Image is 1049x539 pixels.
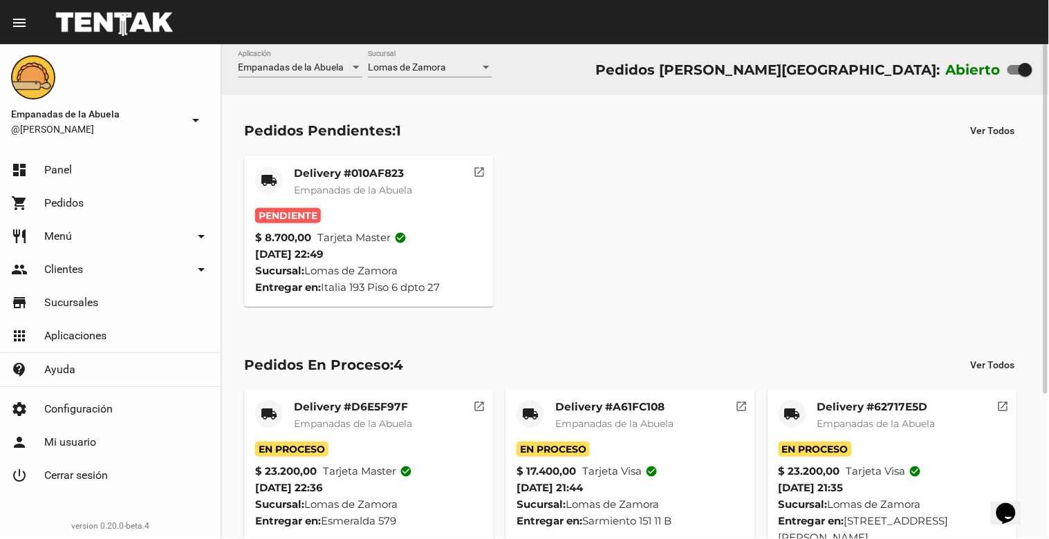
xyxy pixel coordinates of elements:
mat-icon: arrow_drop_down [193,228,210,245]
span: Ver Todos [971,359,1015,370]
span: 4 [393,357,403,373]
mat-icon: check_circle [395,231,407,244]
strong: Entregar en: [255,514,321,527]
span: Ayuda [44,363,75,377]
span: Pendiente [255,208,321,223]
mat-icon: arrow_drop_down [193,261,210,278]
div: Italia 193 Piso 6 dpto 27 [255,279,483,296]
strong: $ 17.400,00 [517,463,576,480]
button: Ver Todos [960,118,1026,143]
span: Mi usuario [44,435,96,449]
span: @[PERSON_NAME] [11,122,182,136]
mat-icon: open_in_new [997,398,1010,410]
span: En Proceso [255,442,328,457]
strong: Sucursal: [779,498,828,511]
mat-card-title: Delivery #A61FC108 [555,400,674,414]
mat-icon: shopping_cart [11,195,28,211]
span: Tarjeta master [323,463,413,480]
span: Empanadas de la Abuela [11,106,182,122]
span: [DATE] 22:36 [255,481,323,494]
strong: Sucursal: [517,498,566,511]
span: Aplicaciones [44,329,106,343]
mat-icon: apps [11,328,28,344]
span: Empanadas de la Abuela [294,184,412,196]
span: Empanadas de la Abuela [294,417,412,430]
div: Esmeralda 579 [255,513,483,529]
mat-icon: check_circle [909,465,922,477]
div: Lomas de Zamora [255,263,483,279]
div: version 0.20.0-beta.4 [11,519,210,533]
mat-icon: menu [11,15,28,31]
strong: $ 23.200,00 [255,463,317,480]
span: Empanadas de la Abuela [238,62,344,73]
strong: $ 23.200,00 [779,463,840,480]
mat-card-title: Delivery #62717E5D [817,400,936,414]
strong: $ 8.700,00 [255,229,311,246]
span: [DATE] 22:49 [255,247,324,261]
mat-icon: local_shipping [784,406,801,422]
span: Lomas de Zamora [368,62,446,73]
span: Empanadas de la Abuela [555,417,674,430]
mat-icon: dashboard [11,162,28,178]
mat-icon: contact_support [11,361,28,378]
span: Ver Todos [971,125,1015,136]
span: Tarjeta visa [582,463,658,480]
mat-icon: open_in_new [735,398,748,410]
mat-icon: local_shipping [522,406,539,422]
mat-icon: restaurant [11,228,28,245]
mat-icon: power_settings_new [11,467,28,484]
strong: Entregar en: [255,281,321,294]
button: Ver Todos [960,352,1026,377]
mat-icon: settings [11,401,28,417]
label: Abierto [946,59,1001,81]
mat-card-title: Delivery #010AF823 [294,167,412,180]
img: f0136945-ed32-4f7c-91e3-a375bc4bb2c5.png [11,55,55,100]
span: Tarjeta master [317,229,407,246]
span: [DATE] 21:44 [517,481,583,494]
strong: Entregar en: [517,514,582,527]
iframe: chat widget [991,484,1035,525]
span: Sucursales [44,296,98,310]
span: Menú [44,229,72,243]
mat-card-title: Delivery #D6E5F97F [294,400,412,414]
mat-icon: local_shipping [261,406,277,422]
span: Tarjeta visa [846,463,922,480]
div: Lomas de Zamora [779,496,1006,513]
div: Lomas de Zamora [255,496,483,513]
mat-icon: open_in_new [474,164,486,176]
div: Sarmiento 151 11 B [517,513,744,529]
span: Empanadas de la Abuela [817,417,936,430]
mat-icon: person [11,434,28,451]
span: Configuración [44,402,113,416]
div: Lomas de Zamora [517,496,744,513]
mat-icon: open_in_new [474,398,486,410]
span: Cerrar sesión [44,469,108,482]
span: [DATE] 21:35 [779,481,844,494]
span: Panel [44,163,72,177]
mat-icon: people [11,261,28,278]
span: En Proceso [517,442,590,457]
mat-icon: arrow_drop_down [187,112,204,129]
span: Clientes [44,263,83,276]
mat-icon: check_circle [400,465,413,477]
strong: Sucursal: [255,498,304,511]
mat-icon: check_circle [645,465,658,477]
div: Pedidos Pendientes: [244,120,401,142]
span: 1 [396,122,401,139]
span: En Proceso [779,442,852,457]
strong: Entregar en: [779,514,844,527]
mat-icon: local_shipping [261,172,277,189]
div: Pedidos [PERSON_NAME][GEOGRAPHIC_DATA]: [595,59,940,81]
div: Pedidos En Proceso: [244,354,403,376]
span: Pedidos [44,196,84,210]
mat-icon: store [11,294,28,311]
strong: Sucursal: [255,264,304,277]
